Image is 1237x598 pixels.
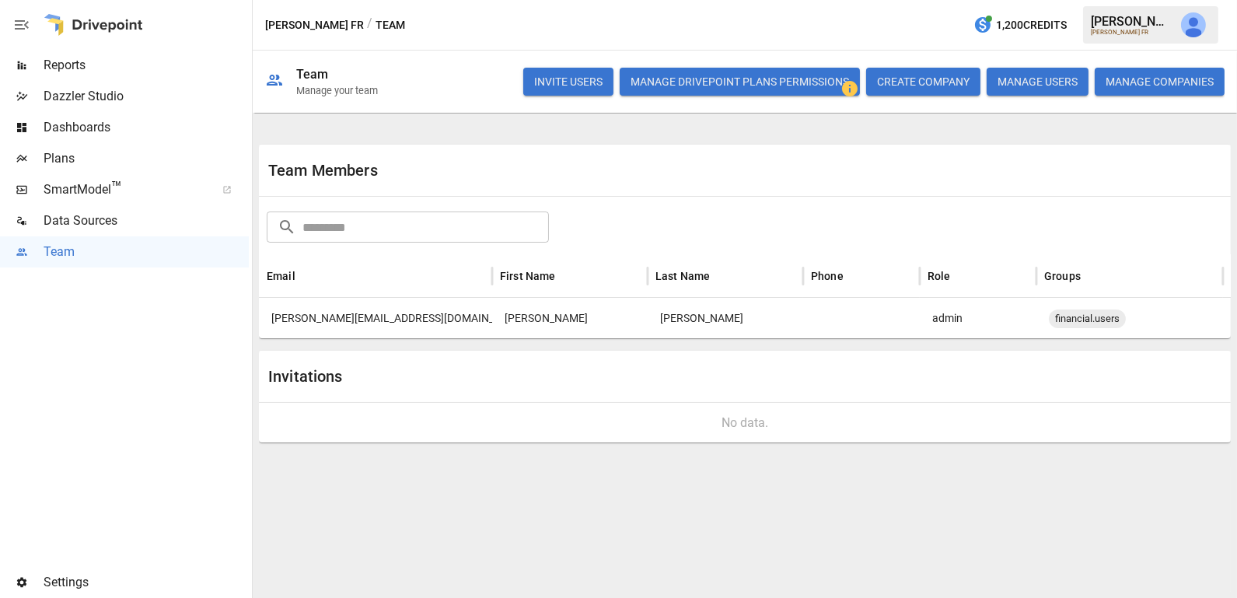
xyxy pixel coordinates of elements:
[367,16,372,35] div: /
[44,56,249,75] span: Reports
[1091,29,1172,36] div: [PERSON_NAME] FR
[271,415,1218,430] div: No data.
[845,265,867,287] button: Sort
[928,270,951,282] div: Role
[297,265,319,287] button: Sort
[265,16,364,35] button: [PERSON_NAME] FR
[492,298,648,338] div: Jennifer
[952,265,974,287] button: Sort
[44,212,249,230] span: Data Sources
[967,11,1073,40] button: 1,200Credits
[648,298,803,338] div: Osman
[1082,265,1104,287] button: Sort
[523,68,613,96] button: INVITE USERS
[44,180,205,199] span: SmartModel
[44,87,249,106] span: Dazzler Studio
[44,573,249,592] span: Settings
[267,270,295,282] div: Email
[296,67,329,82] div: Team
[268,161,745,180] div: Team Members
[296,85,378,96] div: Manage your team
[920,298,1036,338] div: admin
[1172,3,1215,47] button: Julie Wilton
[44,118,249,137] span: Dashboards
[44,149,249,168] span: Plans
[1095,68,1225,96] button: MANAGE COMPANIES
[996,16,1067,35] span: 1,200 Credits
[1049,299,1126,338] span: financial.users
[987,68,1088,96] button: MANAGE USERS
[811,270,844,282] div: Phone
[44,243,249,261] span: Team
[866,68,980,96] button: CREATE COMPANY
[111,178,122,198] span: ™
[557,265,579,287] button: Sort
[620,68,860,96] button: Manage Drivepoint Plans Permissions
[259,298,492,338] div: jennifer@violettefr.com
[1091,14,1172,29] div: [PERSON_NAME]
[712,265,734,287] button: Sort
[655,270,711,282] div: Last Name
[500,270,556,282] div: First Name
[268,367,745,386] div: Invitations
[1181,12,1206,37] img: Julie Wilton
[1044,270,1081,282] div: Groups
